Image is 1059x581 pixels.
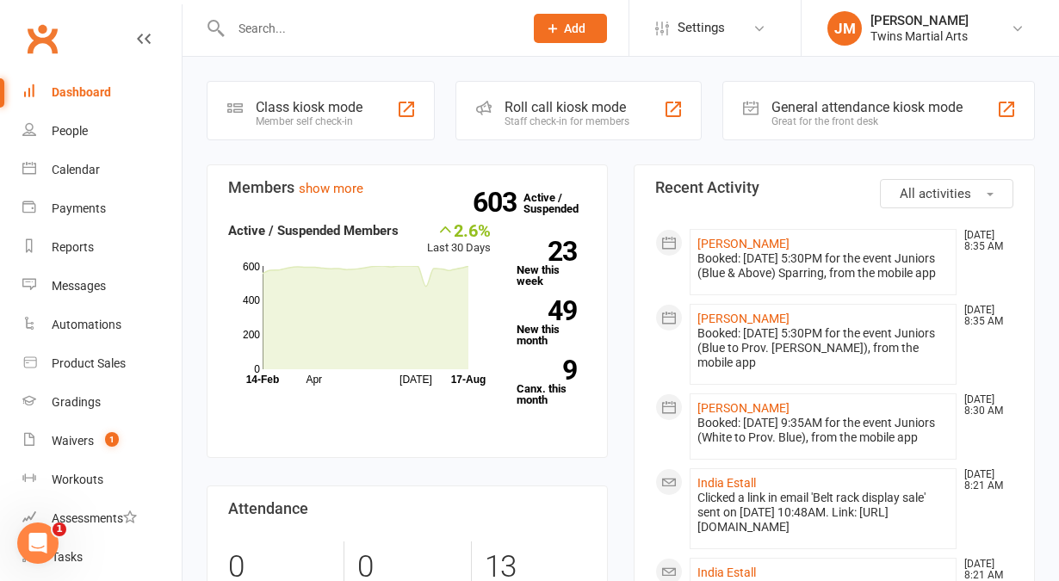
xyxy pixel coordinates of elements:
iframe: Intercom live chat [17,522,59,564]
a: Product Sales [22,344,182,383]
div: JM [827,11,862,46]
div: Last 30 Days [427,220,491,257]
a: Automations [22,306,182,344]
a: Calendar [22,151,182,189]
button: All activities [880,179,1013,208]
span: Add [564,22,585,35]
a: Gradings [22,383,182,422]
h3: Members [228,179,586,196]
div: Booked: [DATE] 5:30PM for the event Juniors (Blue & Above) Sparring, from the mobile app [697,251,949,281]
div: Clicked a link in email 'Belt rack display sale' sent on [DATE] 10:48AM. Link: [URL][DOMAIN_NAME] [697,491,949,535]
time: [DATE] 8:35 AM [956,305,1013,327]
a: Messages [22,267,182,306]
a: 49New this month [517,300,587,346]
div: Automations [52,318,121,331]
div: General attendance kiosk mode [771,99,963,115]
a: 23New this week [517,241,587,287]
span: All activities [900,186,971,201]
div: Gradings [52,395,101,409]
a: Payments [22,189,182,228]
div: Twins Martial Arts [870,28,969,44]
div: Messages [52,279,106,293]
div: Payments [52,201,106,215]
input: Search... [226,16,511,40]
strong: 603 [473,189,523,215]
div: Roll call kiosk mode [505,99,629,115]
h3: Attendance [228,500,586,517]
button: Add [534,14,607,43]
div: 2.6% [427,220,491,239]
time: [DATE] 8:21 AM [956,469,1013,491]
a: Tasks [22,538,182,577]
a: Dashboard [22,73,182,112]
div: Staff check-in for members [505,115,629,127]
a: 9Canx. this month [517,360,587,405]
time: [DATE] 8:30 AM [956,394,1013,417]
a: [PERSON_NAME] [697,401,790,415]
a: Assessments [22,499,182,538]
strong: Active / Suspended Members [228,223,399,238]
div: Dashboard [52,85,111,99]
span: 1 [105,432,119,447]
div: Assessments [52,511,137,525]
div: [PERSON_NAME] [870,13,969,28]
span: Settings [678,9,725,47]
div: Great for the front desk [771,115,963,127]
a: India Estall [697,476,756,490]
div: Member self check-in [256,115,362,127]
a: India Estall [697,566,756,579]
div: Calendar [52,163,100,176]
a: show more [299,181,363,196]
div: Class kiosk mode [256,99,362,115]
h3: Recent Activity [655,179,1013,196]
a: [PERSON_NAME] [697,237,790,250]
div: Booked: [DATE] 9:35AM for the event Juniors (White to Prov. Blue), from the mobile app [697,416,949,445]
a: People [22,112,182,151]
div: Waivers [52,434,94,448]
strong: 9 [517,357,577,383]
a: Workouts [22,460,182,499]
time: [DATE] 8:35 AM [956,230,1013,252]
span: 1 [53,522,66,536]
strong: 23 [517,238,577,264]
div: People [52,124,88,138]
time: [DATE] 8:21 AM [956,559,1013,581]
div: Product Sales [52,356,126,370]
a: 603Active / Suspended [523,179,599,227]
div: Tasks [52,550,83,564]
div: Reports [52,240,94,254]
a: Reports [22,228,182,267]
div: Workouts [52,473,103,486]
a: Waivers 1 [22,422,182,460]
a: Clubworx [21,17,64,60]
a: [PERSON_NAME] [697,312,790,325]
div: Booked: [DATE] 5:30PM for the event Juniors (Blue to Prov. [PERSON_NAME]), from the mobile app [697,326,949,370]
strong: 49 [517,298,577,324]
